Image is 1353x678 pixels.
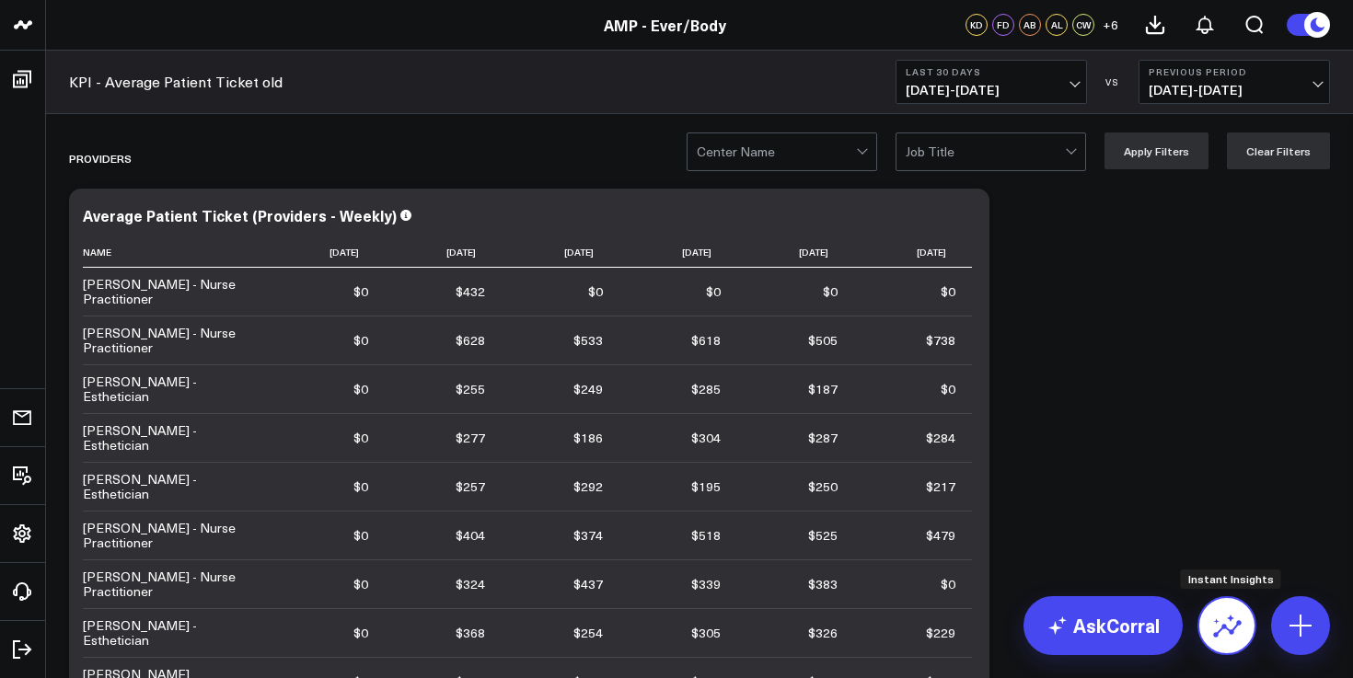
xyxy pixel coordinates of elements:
div: $518 [691,526,721,545]
th: Name [83,237,267,268]
b: Previous Period [1149,66,1320,77]
div: $284 [926,429,955,447]
div: $304 [691,429,721,447]
div: $0 [941,380,955,398]
div: $287 [808,429,838,447]
button: Previous Period[DATE]-[DATE] [1139,60,1330,104]
div: $505 [808,331,838,350]
th: [DATE] [619,237,737,268]
div: $525 [808,526,838,545]
div: $292 [573,477,603,496]
div: Average Patient Ticket (Providers - Weekly) [83,205,397,225]
button: +6 [1099,14,1121,36]
div: $229 [926,624,955,642]
td: [PERSON_NAME] - Esthetician [83,462,267,511]
div: $0 [823,282,838,301]
td: [PERSON_NAME] - Nurse Practitioner [83,316,267,364]
div: $195 [691,477,721,496]
div: $285 [691,380,721,398]
div: $249 [573,380,603,398]
div: $0 [353,575,368,593]
div: $0 [588,282,603,301]
div: $738 [926,331,955,350]
th: [DATE] [267,237,385,268]
div: $479 [926,526,955,545]
div: $432 [456,282,485,301]
div: $0 [353,526,368,545]
div: VS [1096,76,1129,87]
div: $277 [456,429,485,447]
div: $324 [456,575,485,593]
div: $255 [456,380,485,398]
div: $404 [456,526,485,545]
div: $618 [691,331,721,350]
span: [DATE] - [DATE] [906,83,1077,98]
button: Apply Filters [1104,132,1208,169]
a: AMP - Ever/Body [604,15,726,35]
span: [DATE] - [DATE] [1149,83,1320,98]
button: Last 30 Days[DATE]-[DATE] [896,60,1087,104]
div: KD [966,14,988,36]
span: + 6 [1103,18,1118,31]
div: $0 [353,331,368,350]
div: $257 [456,477,485,496]
div: $0 [941,575,955,593]
th: [DATE] [385,237,503,268]
th: [DATE] [502,237,619,268]
div: $383 [808,575,838,593]
a: KPI - Average Patient Ticket old [69,72,283,92]
div: $0 [941,282,955,301]
td: [PERSON_NAME] - Nurse Practitioner [83,511,267,559]
button: Clear Filters [1227,132,1330,169]
td: [PERSON_NAME] - Esthetician [83,364,267,413]
a: AskCorral [1023,596,1183,655]
b: Last 30 Days [906,66,1077,77]
th: [DATE] [854,237,972,268]
div: $326 [808,624,838,642]
div: FD [992,14,1014,36]
div: $0 [353,380,368,398]
div: $0 [353,429,368,447]
div: $437 [573,575,603,593]
div: $368 [456,624,485,642]
div: $187 [808,380,838,398]
div: $250 [808,477,838,496]
th: [DATE] [737,237,855,268]
div: $339 [691,575,721,593]
div: $0 [706,282,721,301]
div: $0 [353,624,368,642]
div: $628 [456,331,485,350]
div: $0 [353,477,368,496]
td: [PERSON_NAME] - Esthetician [83,608,267,657]
div: Providers [69,137,132,179]
td: [PERSON_NAME] - Nurse Practitioner [83,559,267,608]
div: $305 [691,624,721,642]
td: [PERSON_NAME] - Nurse Practitioner [83,268,267,316]
div: CW [1072,14,1094,36]
div: $0 [353,282,368,301]
td: [PERSON_NAME] - Esthetician [83,413,267,462]
div: $217 [926,477,955,496]
div: $374 [573,526,603,545]
div: AL [1046,14,1068,36]
div: $533 [573,331,603,350]
div: AB [1019,14,1041,36]
div: $186 [573,429,603,447]
div: $254 [573,624,603,642]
